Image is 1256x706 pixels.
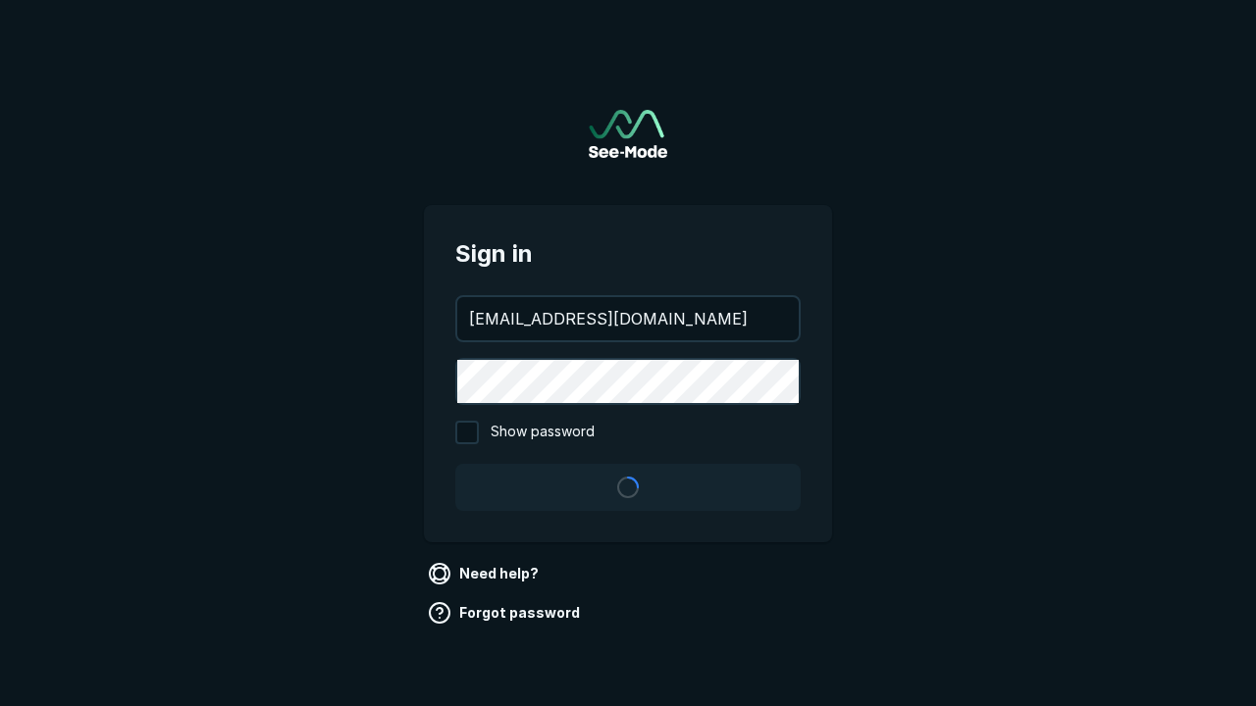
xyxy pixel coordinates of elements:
input: your@email.com [457,297,799,340]
span: Show password [491,421,595,444]
img: See-Mode Logo [589,110,667,158]
a: Forgot password [424,597,588,629]
span: Sign in [455,236,801,272]
a: Go to sign in [589,110,667,158]
a: Need help? [424,558,547,589]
